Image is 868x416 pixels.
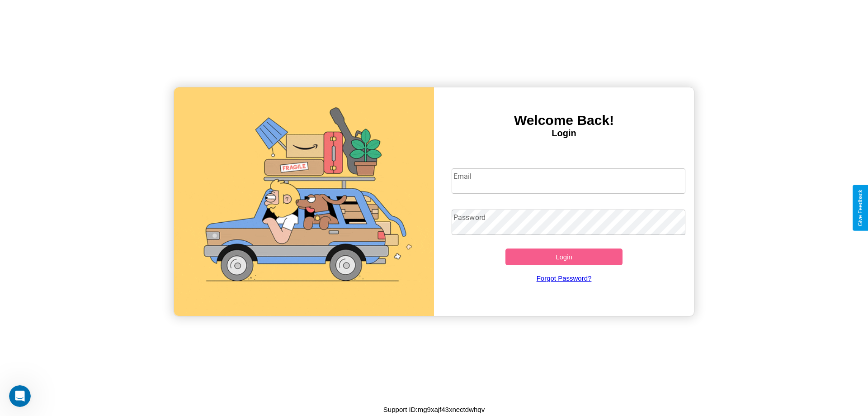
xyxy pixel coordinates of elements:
img: gif [174,87,434,316]
iframe: Intercom live chat [9,385,31,407]
p: Support ID: mg9xajf43xnectdwhqv [383,403,485,416]
div: Give Feedback [857,190,863,226]
h4: Login [434,128,694,139]
a: Forgot Password? [447,265,681,291]
h3: Welcome Back! [434,113,694,128]
button: Login [505,249,623,265]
